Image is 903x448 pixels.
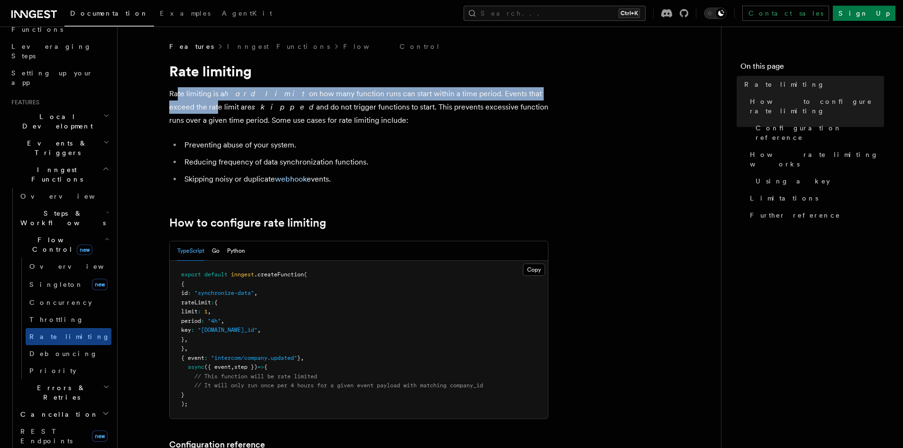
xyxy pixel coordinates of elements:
h1: Rate limiting [169,63,548,80]
button: Python [227,241,245,261]
span: } [181,392,184,398]
h4: On this page [740,61,884,76]
a: Concurrency [26,294,111,311]
span: // This function will be rate limited [194,373,317,380]
span: ); [181,401,188,407]
span: // It will only run once per 4 hours for a given event payload with matching company_id [194,382,483,389]
span: AgentKit [222,9,272,17]
a: Priority [26,362,111,379]
span: => [257,364,264,370]
span: export [181,271,201,278]
span: Debouncing [29,350,98,357]
span: } [181,336,184,343]
a: Throttling [26,311,111,328]
a: Configuration reference [752,119,884,146]
a: How rate limiting works [746,146,884,173]
kbd: Ctrl+K [619,9,640,18]
span: Documentation [70,9,148,17]
button: Events & Triggers [8,135,111,161]
span: , [221,318,224,324]
a: Leveraging Steps [8,38,111,64]
span: "synchronize-data" [194,290,254,296]
a: Overview [17,188,111,205]
span: .createFunction [254,271,304,278]
span: new [92,279,108,290]
span: : [198,308,201,315]
span: Overview [20,192,118,200]
span: Using a key [756,176,830,186]
span: "intercom/company.updated" [211,355,297,361]
span: Inngest Functions [8,165,102,184]
button: Go [212,241,219,261]
a: AgentKit [216,3,278,26]
span: Examples [160,9,210,17]
em: skipped [252,102,316,111]
span: async [188,364,204,370]
span: Local Development [8,112,103,131]
span: Further reference [750,210,840,220]
span: Rate limiting [744,80,825,89]
a: How to configure rate limiting [169,216,326,229]
span: { [214,299,218,306]
span: ({ event [204,364,231,370]
span: : [211,299,214,306]
span: new [77,245,92,255]
span: Singleton [29,281,83,288]
a: Documentation [64,3,154,27]
span: Errors & Retries [17,383,103,402]
a: Sign Up [833,6,895,21]
span: Priority [29,367,76,375]
button: TypeScript [177,241,204,261]
a: webhook [275,174,307,183]
a: Using a key [752,173,884,190]
li: Reducing frequency of data synchronization functions. [182,155,548,169]
span: , [301,355,304,361]
span: "[DOMAIN_NAME]_id" [198,327,257,333]
span: Setting up your app [11,69,93,86]
span: id [181,290,188,296]
span: REST Endpoints [20,428,73,445]
span: Configuration reference [756,123,884,142]
a: Debouncing [26,345,111,362]
a: Limitations [746,190,884,207]
span: period [181,318,201,324]
span: ( [304,271,307,278]
span: Concurrency [29,299,92,306]
span: , [254,290,257,296]
span: , [184,345,188,352]
em: hard limit [224,89,309,98]
span: rateLimit [181,299,211,306]
span: step }) [234,364,257,370]
span: Flow Control [17,235,104,254]
a: Examples [154,3,216,26]
button: Steps & Workflows [17,205,111,231]
span: Features [8,99,39,106]
span: inngest [231,271,254,278]
span: Cancellation [17,410,99,419]
span: , [208,308,211,315]
span: , [231,364,234,370]
span: { event [181,355,204,361]
span: : [204,355,208,361]
span: Rate limiting [29,333,110,340]
a: Rate limiting [26,328,111,345]
button: Search...Ctrl+K [464,6,646,21]
span: , [257,327,261,333]
button: Inngest Functions [8,161,111,188]
button: Toggle dark mode [704,8,727,19]
span: } [297,355,301,361]
button: Flow Controlnew [17,231,111,258]
span: limit [181,308,198,315]
a: Contact sales [742,6,829,21]
span: 1 [204,308,208,315]
span: Leveraging Steps [11,43,91,60]
button: Copy [523,264,545,276]
button: Local Development [8,108,111,135]
span: key [181,327,191,333]
a: How to configure rate limiting [746,93,884,119]
span: Limitations [750,193,818,203]
span: { [181,281,184,287]
div: Flow Controlnew [17,258,111,379]
button: Errors & Retries [17,379,111,406]
span: How to configure rate limiting [750,97,884,116]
